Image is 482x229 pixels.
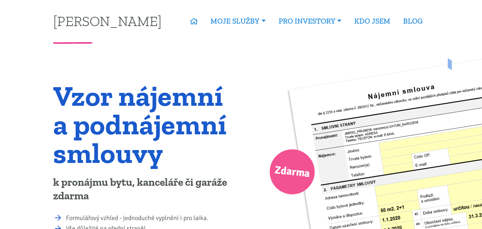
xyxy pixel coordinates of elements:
[274,161,311,183] span: Zdarma
[397,13,429,29] a: BLOG
[348,13,397,29] a: KDO JSEM
[66,213,236,223] li: Formulářový vzhled - jednoduché vyplnění i pro laika.
[272,13,348,29] a: PRO INVESTORY
[204,13,272,29] a: MOJE SLUŽBY
[53,81,236,167] h1: Vzor nájemní a podnájemní smlouvy
[53,14,162,28] a: [PERSON_NAME]
[53,176,236,203] p: k pronájmu bytu, kanceláře či garáže zdarma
